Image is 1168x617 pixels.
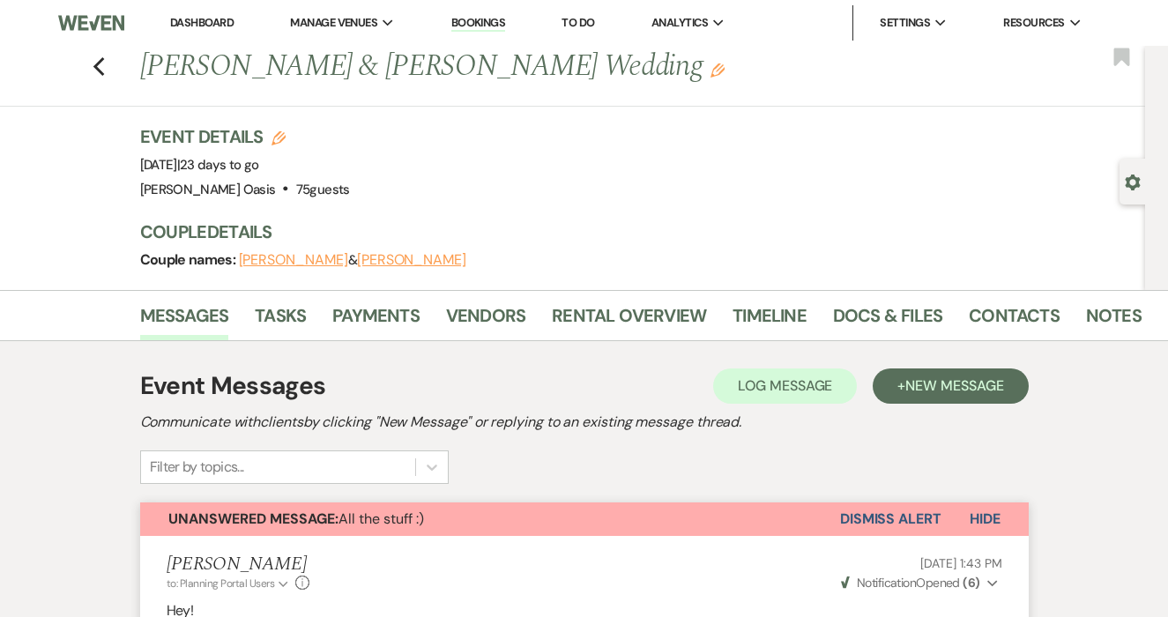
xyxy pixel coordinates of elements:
[332,301,420,340] a: Payments
[738,376,832,395] span: Log Message
[857,575,916,591] span: Notification
[651,14,708,32] span: Analytics
[167,576,292,591] button: to: Planning Portal Users
[451,15,506,32] a: Bookings
[180,156,259,174] span: 23 days to go
[140,219,1127,244] h3: Couple Details
[840,502,941,536] button: Dismiss Alert
[562,15,594,30] a: To Do
[168,509,338,528] strong: Unanswered Message:
[1086,301,1142,340] a: Notes
[710,62,725,78] button: Edit
[140,502,840,536] button: Unanswered Message:All the stuff :)
[167,576,275,591] span: to: Planning Portal Users
[140,250,239,269] span: Couple names:
[177,156,259,174] span: |
[905,376,1003,395] span: New Message
[880,14,930,32] span: Settings
[140,301,229,340] a: Messages
[140,368,326,405] h1: Event Messages
[1003,14,1064,32] span: Resources
[357,253,466,267] button: [PERSON_NAME]
[170,15,234,30] a: Dashboard
[833,301,942,340] a: Docs & Files
[941,502,1029,536] button: Hide
[963,575,979,591] strong: ( 6 )
[239,251,466,269] span: &
[970,509,1001,528] span: Hide
[290,14,377,32] span: Manage Venues
[296,181,350,198] span: 75 guests
[140,124,350,149] h3: Event Details
[733,301,807,340] a: Timeline
[446,301,525,340] a: Vendors
[841,575,980,591] span: Opened
[140,181,276,198] span: [PERSON_NAME] Oasis
[838,574,1002,592] button: NotificationOpened (6)
[969,301,1060,340] a: Contacts
[140,46,930,88] h1: [PERSON_NAME] & [PERSON_NAME] Wedding
[920,555,1001,571] span: [DATE] 1:43 PM
[140,156,259,174] span: [DATE]
[168,509,424,528] span: All the stuff :)
[140,412,1029,433] h2: Communicate with clients by clicking "New Message" or replying to an existing message thread.
[58,4,124,41] img: Weven Logo
[150,457,244,478] div: Filter by topics...
[713,368,857,404] button: Log Message
[1125,173,1141,190] button: Open lead details
[167,554,310,576] h5: [PERSON_NAME]
[255,301,306,340] a: Tasks
[873,368,1028,404] button: +New Message
[552,301,706,340] a: Rental Overview
[239,253,348,267] button: [PERSON_NAME]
